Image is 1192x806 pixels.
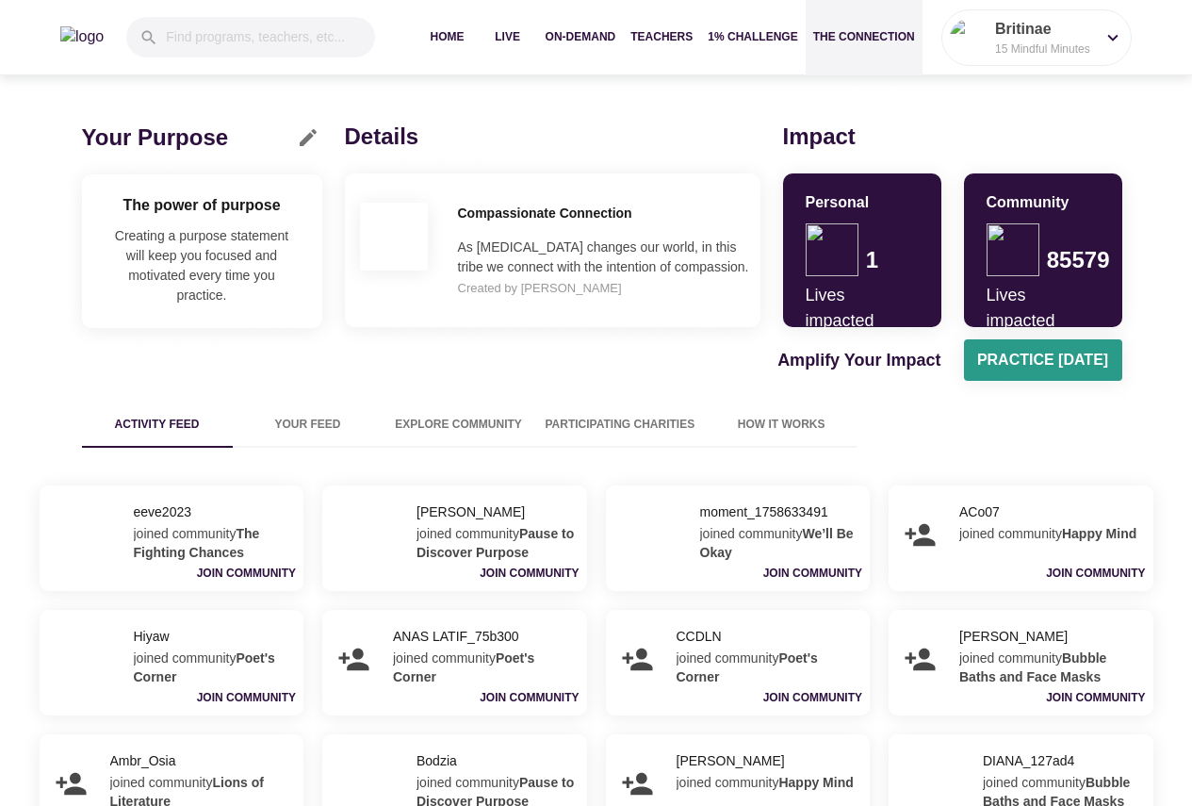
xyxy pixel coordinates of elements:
[777,350,940,370] h4: Amplify Your Impact
[677,751,863,770] div: [PERSON_NAME]
[244,415,372,435] span: Your Feed
[458,203,753,223] h6: Compassionate Connection
[783,123,1111,151] h2: Impact
[393,650,534,684] strong: Poet's Corner
[1037,232,1099,274] h2: 85579
[959,502,1146,521] div: ACo07
[416,502,580,521] div: [PERSON_NAME]
[416,751,580,770] div: Bodzia
[480,691,579,704] a: Join Community
[987,192,1100,212] h5: Community
[110,751,297,770] div: Ambr_Osia
[677,627,863,646] div: CCDLN
[134,650,275,684] strong: Poet's Corner
[393,649,575,686] div: joined community
[700,502,863,521] div: moment_1758633491
[806,283,919,334] p: Lives impacted
[134,627,297,646] div: Hiyaw
[1046,567,1145,580] a: Join Community
[950,19,988,57] img: Remy Sharp
[480,567,579,580] a: Join Community
[134,649,292,686] div: joined community
[294,123,322,152] button: edit
[93,415,221,435] span: Activity Feed
[393,627,580,646] div: ANAS LATIF_75b300
[134,524,292,562] div: joined community
[959,650,1106,684] strong: Bubble Baths and Face Masks
[806,223,858,276] img: personal.png
[964,339,1122,381] a: Practice [DATE]
[458,279,753,298] p: Created by [PERSON_NAME]
[677,650,818,684] strong: Poet's Corner
[806,192,919,212] h5: Personal
[778,775,853,790] strong: Happy Mind
[959,649,1141,686] div: joined community
[425,27,470,47] span: Home
[983,751,1146,770] div: DIANA_127ad4
[546,415,695,435] span: Participating Charities
[995,18,1095,41] p: Britinae
[677,649,858,686] div: joined community
[700,526,854,560] strong: We’ll Be Okay
[677,773,858,792] div: joined community
[1062,526,1136,541] strong: Happy Mind
[959,627,1146,646] div: [PERSON_NAME]
[700,524,858,562] div: joined community
[708,27,797,47] span: 1% Challenge
[630,27,693,47] span: Teachers
[1046,691,1145,704] a: Join Community
[546,27,616,47] span: On-Demand
[416,524,575,562] div: joined community
[485,27,531,47] span: Live
[197,691,296,704] a: Join Community
[763,567,862,580] a: Join Community
[134,502,297,521] div: eeve2023
[105,226,300,305] p: Creating a purpose statement will keep you focused and motivated every time you practice.
[395,415,523,435] span: Explore Community
[458,238,753,277] p: As [MEDICAL_DATA] changes our world, in this tribe we connect with the intention of compassion.
[995,41,1095,58] p: 15 Mindful Minutes
[82,124,229,152] h2: Your Purpose
[166,17,375,58] input: Find programs, teachers, etc...
[987,283,1100,334] p: Lives impacted
[964,347,1122,373] span: Practice [DATE]
[60,26,104,48] img: logo
[987,223,1039,276] img: community.png
[813,27,915,47] span: The Connection
[763,691,862,704] a: Join Community
[345,123,760,151] h2: Details
[105,195,300,215] h5: The power of purpose
[197,567,296,580] a: Join Community
[959,524,1141,543] div: joined community
[857,232,918,274] h2: 1
[717,415,845,435] span: How It Works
